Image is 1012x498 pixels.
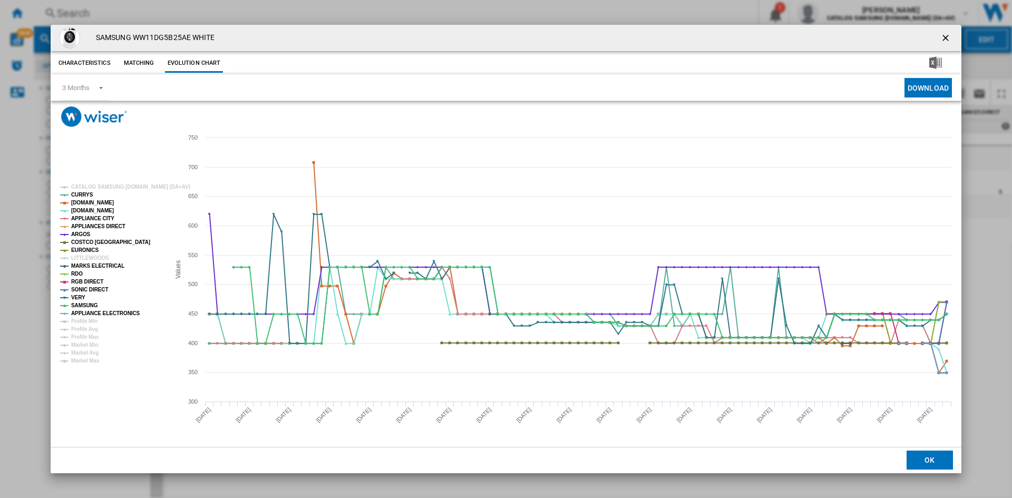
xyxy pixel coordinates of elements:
[904,78,952,97] button: Download
[56,54,113,73] button: Characteristics
[912,54,959,73] button: Download in Excel
[635,406,653,424] tspan: [DATE]
[71,271,83,277] tspan: RDO
[71,247,99,253] tspan: EURONICS
[71,208,114,213] tspan: [DOMAIN_NAME]
[71,358,100,364] tspan: Market Max
[188,340,198,346] tspan: 400
[235,406,252,424] tspan: [DATE]
[395,406,412,424] tspan: [DATE]
[71,255,109,261] tspan: LITTLEWOODS
[715,406,733,424] tspan: [DATE]
[555,406,572,424] tspan: [DATE]
[188,281,198,287] tspan: 500
[435,406,452,424] tspan: [DATE]
[71,302,98,308] tspan: SAMSUNG
[174,260,182,279] tspan: Values
[71,200,114,206] tspan: [DOMAIN_NAME]
[275,406,292,424] tspan: [DATE]
[188,252,198,258] tspan: 550
[675,406,693,424] tspan: [DATE]
[71,350,99,356] tspan: Market Avg
[188,222,198,229] tspan: 600
[188,398,198,405] tspan: 300
[71,216,114,221] tspan: APPLIANCE CITY
[51,25,961,473] md-dialog: Product popup
[188,134,198,141] tspan: 750
[916,406,933,424] tspan: [DATE]
[907,451,953,470] button: OK
[71,263,124,269] tspan: MARKS ELECTRICAL
[940,33,953,45] ng-md-icon: getI18NText('BUTTONS.CLOSE_DIALOG')
[71,295,85,300] tspan: VERY
[61,106,127,127] img: logo_wiser_300x94.png
[71,326,98,332] tspan: Profile Avg
[475,406,492,424] tspan: [DATE]
[188,164,198,170] tspan: 700
[71,318,98,324] tspan: Profile Min
[188,369,198,375] tspan: 350
[929,56,942,69] img: excel-24x24.png
[165,54,223,73] button: Evolution chart
[71,279,103,285] tspan: RGB DIRECT
[71,342,98,348] tspan: Market Min
[194,406,212,424] tspan: [DATE]
[355,406,372,424] tspan: [DATE]
[755,406,773,424] tspan: [DATE]
[795,406,813,424] tspan: [DATE]
[515,406,532,424] tspan: [DATE]
[71,239,150,245] tspan: COSTCO [GEOGRAPHIC_DATA]
[62,84,90,92] div: 3 Months
[595,406,612,424] tspan: [DATE]
[875,406,893,424] tspan: [DATE]
[835,406,853,424] tspan: [DATE]
[315,406,332,424] tspan: [DATE]
[71,184,190,190] tspan: CATALOG SAMSUNG [DOMAIN_NAME] (DA+AV)
[59,27,80,48] img: 10263818
[91,33,215,43] h4: SAMSUNG WW11DG5B25AE WHITE
[188,310,198,317] tspan: 450
[71,334,99,340] tspan: Profile Max
[71,223,125,229] tspan: APPLIANCES DIRECT
[936,27,957,48] button: getI18NText('BUTTONS.CLOSE_DIALOG')
[71,231,91,237] tspan: ARGOS
[71,310,140,316] tspan: APPLIANCE ELECTRONICS
[188,193,198,199] tspan: 650
[116,54,162,73] button: Matching
[71,287,108,292] tspan: SONIC DIRECT
[71,192,93,198] tspan: CURRYS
